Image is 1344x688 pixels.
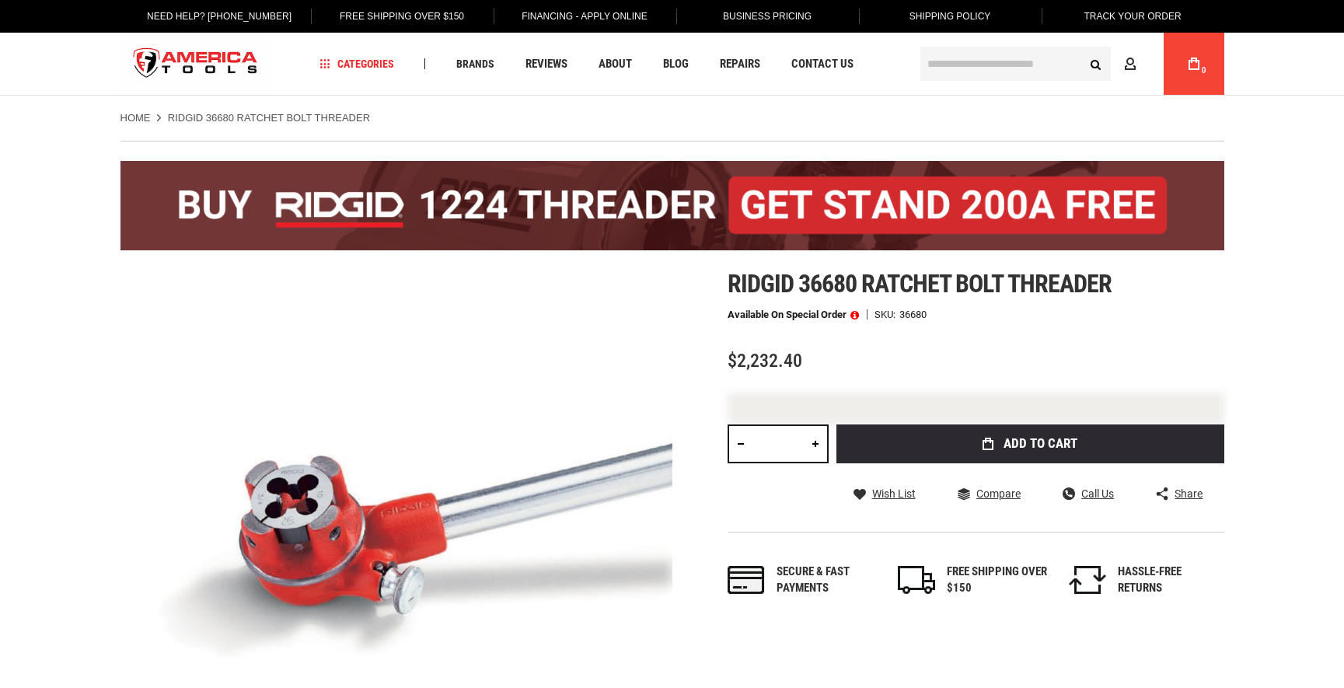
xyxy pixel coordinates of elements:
[1202,66,1206,75] span: 0
[872,488,916,499] span: Wish List
[1081,49,1111,79] button: Search
[1004,437,1077,450] span: Add to Cart
[525,58,567,70] span: Reviews
[728,309,859,320] p: Available on Special Order
[599,58,632,70] span: About
[1069,566,1106,594] img: returns
[777,564,878,597] div: Secure & fast payments
[120,161,1224,250] img: BOGO: Buy the RIDGID® 1224 Threader (26092), get the 92467 200A Stand FREE!
[168,112,370,124] strong: RIDGID 36680 Ratchet Bolt Threader
[728,350,802,372] span: $2,232.40
[720,58,760,70] span: Repairs
[1081,488,1114,499] span: Call Us
[791,58,854,70] span: Contact Us
[784,54,861,75] a: Contact Us
[518,54,574,75] a: Reviews
[1063,487,1114,501] a: Call Us
[449,54,501,75] a: Brands
[319,58,394,69] span: Categories
[120,111,151,125] a: Home
[898,566,935,594] img: shipping
[728,269,1112,299] span: Ridgid 36680 ratchet bolt threader
[120,35,271,93] img: America Tools
[976,488,1021,499] span: Compare
[909,11,991,22] span: Shipping Policy
[456,58,494,69] span: Brands
[656,54,696,75] a: Blog
[728,566,765,594] img: payments
[120,35,271,93] a: store logo
[713,54,767,75] a: Repairs
[1175,488,1203,499] span: Share
[958,487,1021,501] a: Compare
[874,309,899,320] strong: SKU
[663,58,689,70] span: Blog
[1118,564,1219,597] div: HASSLE-FREE RETURNS
[1179,33,1209,95] a: 0
[899,309,927,320] div: 36680
[312,54,401,75] a: Categories
[854,487,916,501] a: Wish List
[836,424,1224,463] button: Add to Cart
[592,54,639,75] a: About
[947,564,1048,597] div: FREE SHIPPING OVER $150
